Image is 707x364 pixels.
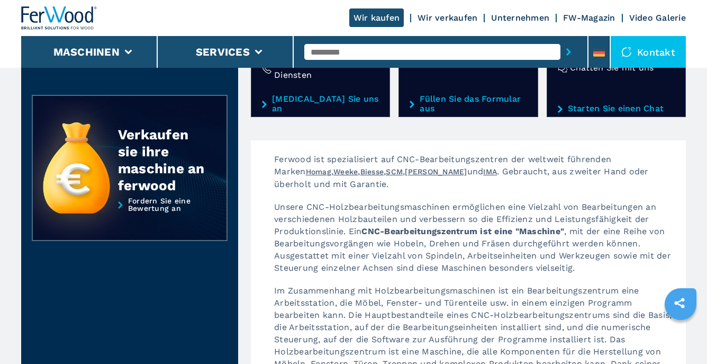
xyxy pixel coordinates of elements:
a: [MEDICAL_DATA] Sie uns an [262,94,379,113]
a: Biesse [360,167,384,176]
a: Fordern Sie eine Bewertung an [32,197,228,242]
strong: CNC-Bearbeitungszentrum ist eine "Maschine" [361,226,564,236]
a: Wir kaufen [349,8,404,27]
p: Ferwood ist spezialisiert auf CNC-Bearbeitungszentren der weltweit führenden Marken , , , , und .... [264,153,686,201]
img: Kontakt [621,47,632,57]
button: Services [196,46,250,58]
a: sharethis [666,290,693,316]
a: Wir verkaufen [418,13,477,23]
img: Ferwood [21,6,97,30]
a: [PERSON_NAME] [405,167,467,176]
p: Unsere CNC-Holzbearbeitungsmaschinen ermöglichen eine Vielzahl von Bearbeitungen an verschiedenen... [264,201,686,285]
a: Weeke [333,167,358,176]
button: Maschinen [53,46,120,58]
a: FW-Magazin [563,13,615,23]
div: Verkaufen sie ihre maschine an ferwood [118,126,206,194]
div: Kontakt [611,36,686,68]
a: IMA [483,167,497,176]
a: Füllen Sie das Formular aus [410,94,527,113]
iframe: Chat [662,316,699,356]
a: Homag [306,167,331,176]
button: submit-button [560,40,577,64]
a: SCM [386,167,403,176]
a: Starten Sie einen Chat [558,104,675,113]
a: Unternehmen [491,13,549,23]
h4: Wir stehen Ihnen zu Diensten [274,57,379,81]
img: Wir stehen Ihnen zu Diensten [262,64,271,74]
a: Video Galerie [629,13,686,23]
